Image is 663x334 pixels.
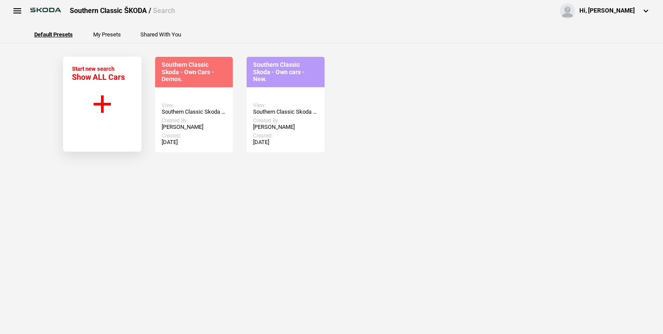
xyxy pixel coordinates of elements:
[162,102,227,108] div: View:
[253,133,318,139] div: Created:
[162,61,227,83] div: Southern Classic Skoda - Own Cars - Demos.
[253,108,318,115] div: Southern Classic Skoda - Own cars - New.
[72,72,125,82] span: Show ALL Cars
[162,124,227,131] div: [PERSON_NAME]
[26,3,65,16] img: skoda.png
[162,108,227,115] div: Southern Classic Skoda - Own Cars - Demos.
[253,139,318,146] div: [DATE]
[70,6,175,16] div: Southern Classic ŠKODA /
[253,61,318,83] div: Southern Classic Skoda - Own cars - New.
[162,139,227,146] div: [DATE]
[72,65,125,82] div: Start new search
[162,118,227,124] div: Created By:
[93,32,121,37] button: My Presets
[253,124,318,131] div: [PERSON_NAME]
[34,32,73,37] button: Default Presets
[579,7,635,15] div: Hi, [PERSON_NAME]
[140,32,181,37] button: Shared With You
[162,133,227,139] div: Created:
[153,7,175,15] span: Search
[253,118,318,124] div: Created By:
[253,102,318,108] div: View:
[63,56,142,152] button: Start new search Show ALL Cars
